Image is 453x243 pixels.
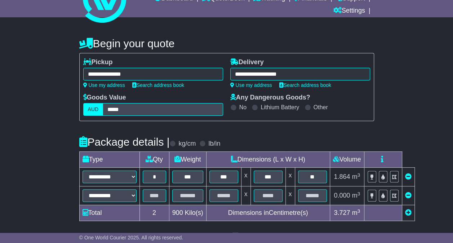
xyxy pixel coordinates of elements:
[330,152,364,168] td: Volume
[206,152,330,168] td: Dimensions (L x W x H)
[178,140,196,148] label: kg/cm
[405,173,412,180] a: Remove this item
[206,205,330,221] td: Dimensions in Centimetre(s)
[405,209,412,216] a: Add new item
[241,168,250,186] td: x
[405,192,412,199] a: Remove this item
[230,82,272,88] a: Use my address
[230,58,264,66] label: Delivery
[352,173,360,180] span: m
[241,186,250,205] td: x
[261,104,299,111] label: Lithium Battery
[285,168,295,186] td: x
[285,186,295,205] td: x
[79,235,183,240] span: © One World Courier 2025. All rights reserved.
[239,104,247,111] label: No
[79,37,374,49] h4: Begin your quote
[357,172,360,178] sup: 3
[334,209,350,216] span: 3.727
[79,136,170,148] h4: Package details |
[169,152,206,168] td: Weight
[230,94,310,102] label: Any Dangerous Goods?
[208,140,220,148] label: lb/in
[357,191,360,196] sup: 3
[352,209,360,216] span: m
[139,152,169,168] td: Qty
[169,205,206,221] td: Kilo(s)
[79,152,139,168] td: Type
[83,82,125,88] a: Use my address
[139,205,169,221] td: 2
[314,104,328,111] label: Other
[132,82,184,88] a: Search address book
[83,94,126,102] label: Goods Value
[279,82,331,88] a: Search address book
[333,5,365,17] a: Settings
[334,192,350,199] span: 0.000
[334,173,350,180] span: 1.864
[83,103,103,116] label: AUD
[172,209,183,216] span: 900
[83,58,113,66] label: Pickup
[79,205,139,221] td: Total
[357,208,360,214] sup: 3
[352,192,360,199] span: m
